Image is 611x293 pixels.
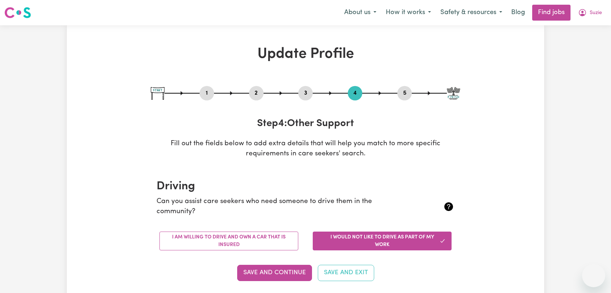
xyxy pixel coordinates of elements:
[582,264,605,287] iframe: Button to launch messaging window
[436,5,507,20] button: Safety & resources
[507,5,529,21] a: Blog
[298,89,313,98] button: Go to step 3
[249,89,264,98] button: Go to step 2
[397,89,412,98] button: Go to step 5
[348,89,362,98] button: Go to step 4
[4,6,31,19] img: Careseekers logo
[532,5,571,21] a: Find jobs
[157,197,405,217] p: Can you assist care seekers who need someone to drive them in the community?
[151,118,460,130] h3: Step 4 : Other Support
[159,232,298,250] button: I am willing to drive and own a car that is insured
[590,9,602,17] span: Suzie
[4,4,31,21] a: Careseekers logo
[151,139,460,160] p: Fill out the fields below to add extra details that will help you match to more specific requirem...
[339,5,381,20] button: About us
[237,265,312,281] button: Save and Continue
[157,180,454,193] h2: Driving
[200,89,214,98] button: Go to step 1
[318,265,374,281] button: Save and Exit
[151,46,460,63] h1: Update Profile
[381,5,436,20] button: How it works
[573,5,607,20] button: My Account
[313,232,452,250] button: I would not like to drive as part of my work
